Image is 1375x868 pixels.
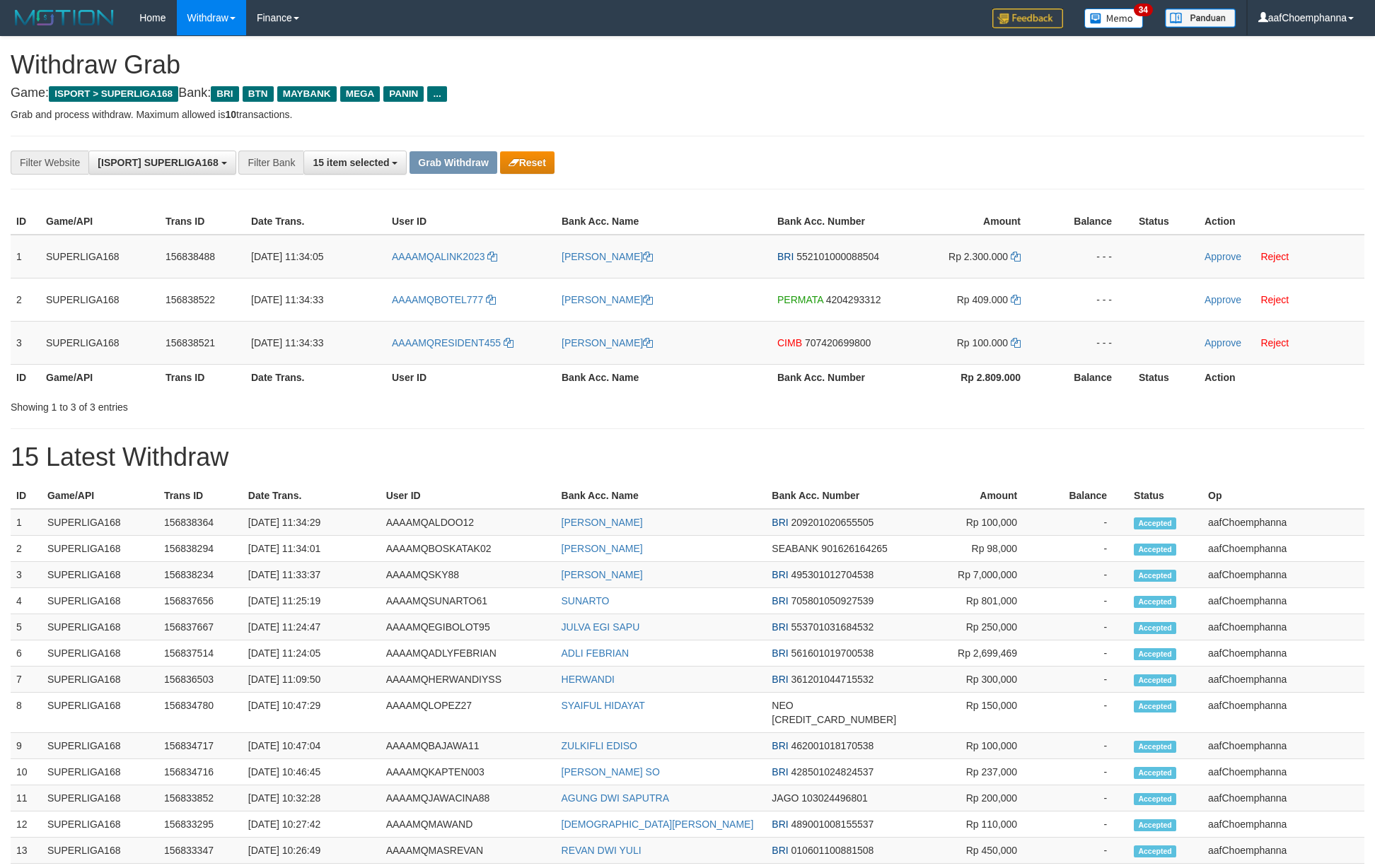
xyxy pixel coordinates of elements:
span: 34 [1134,4,1153,16]
td: 12 [11,811,42,838]
td: Rp 2,699,469 [903,640,1038,667]
td: aafChoemphanna [1202,811,1364,838]
th: Op [1202,483,1364,509]
td: 156834780 [158,693,243,733]
a: REVAN DWI YULI [562,845,642,856]
th: Balance [1042,364,1133,390]
td: - - - [1042,278,1133,321]
span: [DATE] 11:34:33 [251,294,323,305]
span: Copy 561601019700538 to clipboard [791,647,874,659]
td: 156833347 [158,838,243,864]
span: [DATE] 11:34:05 [251,251,323,262]
img: Button%20Memo.svg [1084,8,1144,28]
td: [DATE] 10:47:04 [243,733,381,759]
th: Game/API [40,209,160,235]
td: Rp 450,000 [903,838,1038,864]
a: Approve [1205,294,1241,305]
td: SUPERLIGA168 [40,278,160,321]
span: Accepted [1134,596,1176,608]
td: 5 [11,614,42,640]
td: Rp 150,000 [903,693,1038,733]
td: [DATE] 11:24:05 [243,640,381,667]
span: Accepted [1134,648,1176,660]
td: SUPERLIGA168 [42,614,158,640]
td: 7 [11,667,42,693]
span: Copy 707420699800 to clipboard [805,337,871,348]
th: ID [11,209,40,235]
span: Copy 495301012704538 to clipboard [791,569,874,580]
a: [PERSON_NAME] [562,294,653,305]
td: AAAAMQSKY88 [381,562,556,588]
span: 156838522 [166,294,215,305]
a: SUNARTO [562,595,610,606]
span: CIMB [777,337,802,348]
td: - [1038,667,1128,693]
span: Copy 209201020655505 to clipboard [791,517,874,528]
td: SUPERLIGA168 [42,562,158,588]
td: 156838364 [158,509,243,536]
td: SUPERLIGA168 [42,667,158,693]
th: Action [1199,209,1364,235]
th: Trans ID [160,209,245,235]
td: 156836503 [158,667,243,693]
a: HERWANDI [562,674,615,685]
span: Copy 705801050927539 to clipboard [791,595,874,606]
td: SUPERLIGA168 [42,509,158,536]
td: - [1038,759,1128,785]
td: [DATE] 10:26:49 [243,838,381,864]
td: aafChoemphanna [1202,640,1364,667]
span: 156838488 [166,251,215,262]
a: Reject [1260,294,1289,305]
span: AAAAMQRESIDENT455 [392,337,501,348]
td: 9 [11,733,42,759]
td: Rp 100,000 [903,733,1038,759]
span: JAGO [772,792,799,804]
th: Rp 2.809.000 [904,364,1042,390]
span: [ISPORT] SUPERLIGA168 [98,157,218,168]
th: ID [11,483,42,509]
span: AAAAMQBOTEL777 [392,294,483,305]
td: - - - [1042,321,1133,364]
a: Approve [1205,251,1241,262]
span: Accepted [1134,741,1176,753]
th: Date Trans. [245,209,386,235]
span: Copy 553701031684532 to clipboard [791,621,874,633]
a: ADLI FEBRIAN [562,647,630,659]
span: MAYBANK [277,86,337,102]
a: [PERSON_NAME] SO [562,766,660,778]
strong: 10 [225,109,236,120]
a: Reject [1260,337,1289,348]
td: - [1038,640,1128,667]
td: AAAAMQEGIBOLOT95 [381,614,556,640]
td: - [1038,811,1128,838]
th: Bank Acc. Name [556,483,767,509]
span: BRI [772,674,788,685]
td: 4 [11,588,42,614]
a: Reject [1260,251,1289,262]
td: [DATE] 10:27:42 [243,811,381,838]
span: BRI [211,86,238,102]
td: AAAAMQHERWANDIYSS [381,667,556,693]
td: Rp 200,000 [903,785,1038,811]
a: [PERSON_NAME] [562,569,643,580]
a: [PERSON_NAME] [562,337,653,348]
span: AAAAMQALINK2023 [392,251,485,262]
td: Rp 7,000,000 [903,562,1038,588]
span: Copy 5859459223534313 to clipboard [772,714,896,725]
div: Filter Bank [238,151,303,175]
span: Accepted [1134,622,1176,634]
td: 3 [11,321,40,364]
td: Rp 237,000 [903,759,1038,785]
button: 15 item selected [303,151,407,175]
td: Rp 100,000 [903,509,1038,536]
td: Rp 801,000 [903,588,1038,614]
td: SUPERLIGA168 [42,536,158,562]
button: Grab Withdraw [410,151,497,174]
span: ISPORT > SUPERLIGA168 [49,86,178,102]
th: Bank Acc. Number [772,364,904,390]
td: 2 [11,278,40,321]
span: PERMATA [777,294,823,305]
td: - [1038,838,1128,864]
td: SUPERLIGA168 [42,640,158,667]
span: Rp 100.000 [957,337,1008,348]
